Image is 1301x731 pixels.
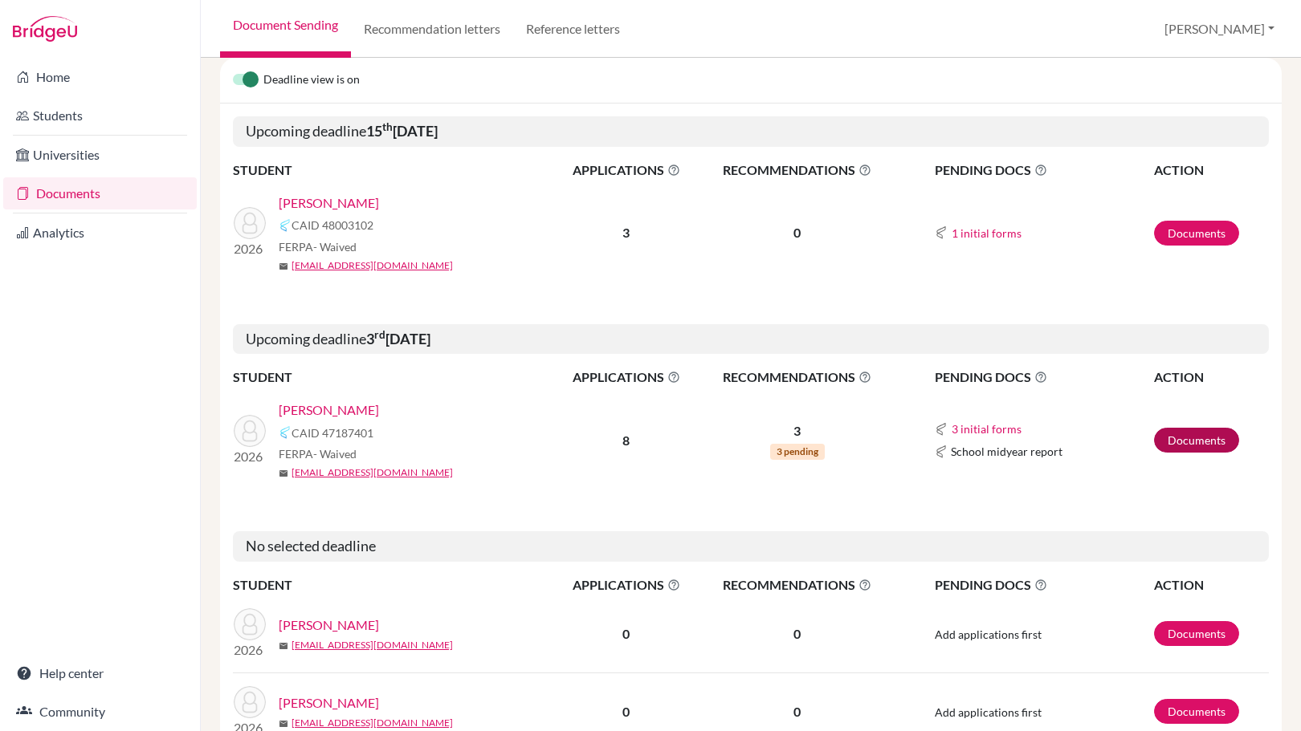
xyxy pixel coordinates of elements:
span: Add applications first [935,705,1042,719]
span: APPLICATIONS [555,160,697,180]
p: 0 [699,702,895,721]
span: CAID 47187401 [292,424,373,441]
button: 3 initial forms [951,420,1022,438]
span: mail [279,262,288,271]
sup: rd [374,328,385,341]
b: 3 [DATE] [366,330,430,347]
span: RECOMMENDATIONS [699,368,895,387]
span: Add applications first [935,627,1042,641]
a: Universities [3,139,197,171]
img: McCullough, Isaiah [234,207,266,239]
span: FERPA [279,238,357,255]
p: 2026 [234,239,266,258]
a: [PERSON_NAME] [279,193,379,213]
span: APPLICATIONS [555,368,697,387]
a: Documents [1154,221,1239,246]
b: 0 [622,626,630,641]
p: 0 [699,624,895,644]
span: mail [279,641,288,651]
a: Students [3,99,197,132]
a: [PERSON_NAME] [279,400,379,420]
span: School midyear report [951,443,1062,460]
th: STUDENT [233,367,554,388]
a: Documents [3,177,197,209]
th: ACTION [1153,160,1269,181]
a: Documents [1154,428,1239,453]
img: Bridge-U [13,16,77,42]
a: [EMAIL_ADDRESS][DOMAIN_NAME] [292,465,453,480]
b: 15 [DATE] [366,122,438,140]
p: 2026 [234,447,266,466]
a: Home [3,61,197,93]
p: 2026 [234,640,266,660]
span: - Waived [313,240,357,254]
img: Common App logo [935,226,948,239]
span: 3 pending [770,444,825,460]
b: 3 [622,225,630,240]
a: [PERSON_NAME] [279,693,379,713]
img: Common App logo [279,219,292,232]
img: Common App logo [935,423,948,436]
th: STUDENT [233,160,554,181]
img: Common App logo [279,426,292,439]
img: Lucero, Elijah [234,415,266,447]
span: FERPA [279,445,357,462]
a: Help center [3,657,197,689]
span: PENDING DOCS [935,368,1152,387]
a: Analytics [3,217,197,249]
span: PENDING DOCS [935,575,1152,595]
img: Jeon, Huiju [234,686,266,718]
b: 0 [622,704,630,719]
sup: th [382,120,393,133]
span: APPLICATIONS [555,575,697,595]
span: CAID 48003102 [292,217,373,234]
span: PENDING DOCS [935,160,1152,180]
h5: No selected deadline [233,531,1269,562]
a: Documents [1154,699,1239,724]
button: [PERSON_NAME] [1157,14,1282,44]
span: RECOMMENDATIONS [699,160,895,180]
p: 3 [699,421,895,441]
th: ACTION [1153,575,1269,595]
span: mail [279,469,288,478]
button: 1 initial forms [951,224,1022,242]
img: Common App logo [935,445,948,458]
th: STUDENT [233,575,554,595]
h5: Upcoming deadline [233,324,1269,355]
a: [EMAIL_ADDRESS][DOMAIN_NAME] [292,638,453,652]
a: Community [3,696,197,728]
a: [EMAIL_ADDRESS][DOMAIN_NAME] [292,258,453,273]
span: RECOMMENDATIONS [699,575,895,595]
p: 0 [699,223,895,242]
th: ACTION [1153,367,1269,388]
a: Documents [1154,621,1239,646]
a: [EMAIL_ADDRESS][DOMAIN_NAME] [292,716,453,730]
b: 8 [622,433,630,448]
img: Duffy, Ethan [234,608,266,640]
h5: Upcoming deadline [233,116,1269,147]
a: [PERSON_NAME] [279,615,379,635]
span: - Waived [313,447,357,461]
span: Deadline view is on [263,71,360,90]
span: mail [279,719,288,729]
